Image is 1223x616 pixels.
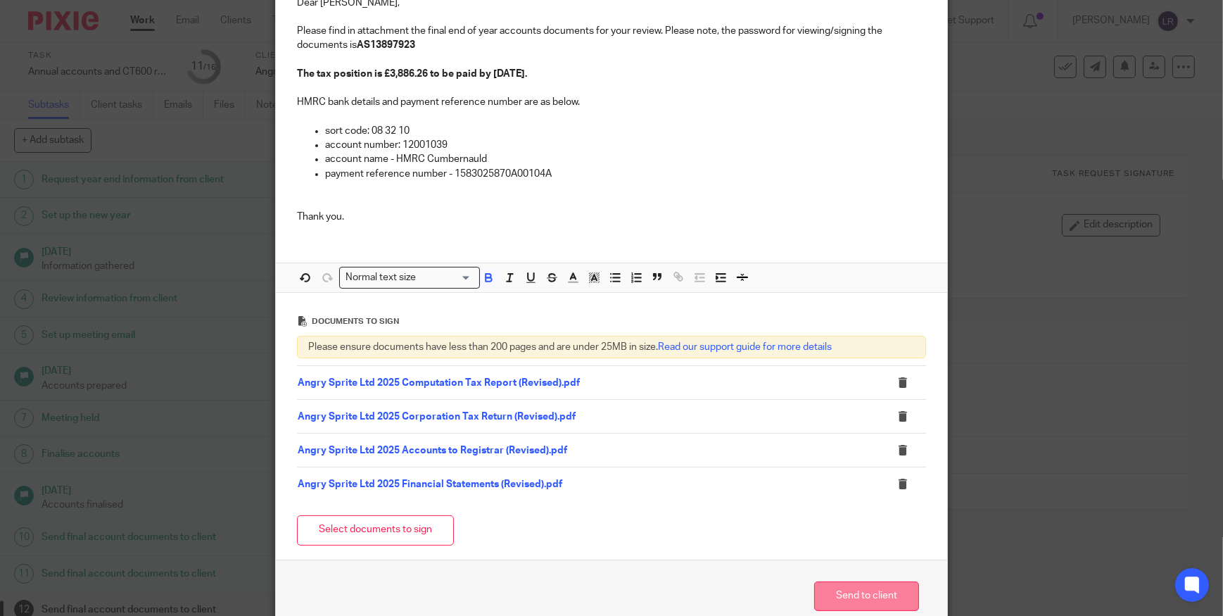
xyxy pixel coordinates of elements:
button: Send to client [814,582,919,612]
input: Search for option [421,270,471,285]
a: Angry Sprite Ltd 2025 Accounts to Registrar (Revised).pdf [298,446,567,455]
p: payment reference number - 1583025870A00104A [325,167,926,181]
span: Normal text size [343,270,419,285]
span: Documents to sign [312,318,399,325]
a: Angry Sprite Ltd 2025 Corporation Tax Return (Revised).pdf [298,412,576,422]
a: Read our support guide for more details [658,342,832,352]
a: Angry Sprite Ltd 2025 Financial Statements (Revised).pdf [298,479,562,489]
p: sort code: 08 32 10 [325,124,926,138]
div: Search for option [339,267,480,289]
p: account name - HMRC Cumbernauld [325,152,926,166]
p: Thank you. [297,210,926,224]
a: Angry Sprite Ltd 2025 Computation Tax Report (Revised).pdf [298,378,580,388]
button: Select documents to sign [297,515,454,546]
div: Please ensure documents have less than 200 pages and are under 25MB in size. [297,336,926,358]
p: account number: 12001039 [325,138,926,152]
